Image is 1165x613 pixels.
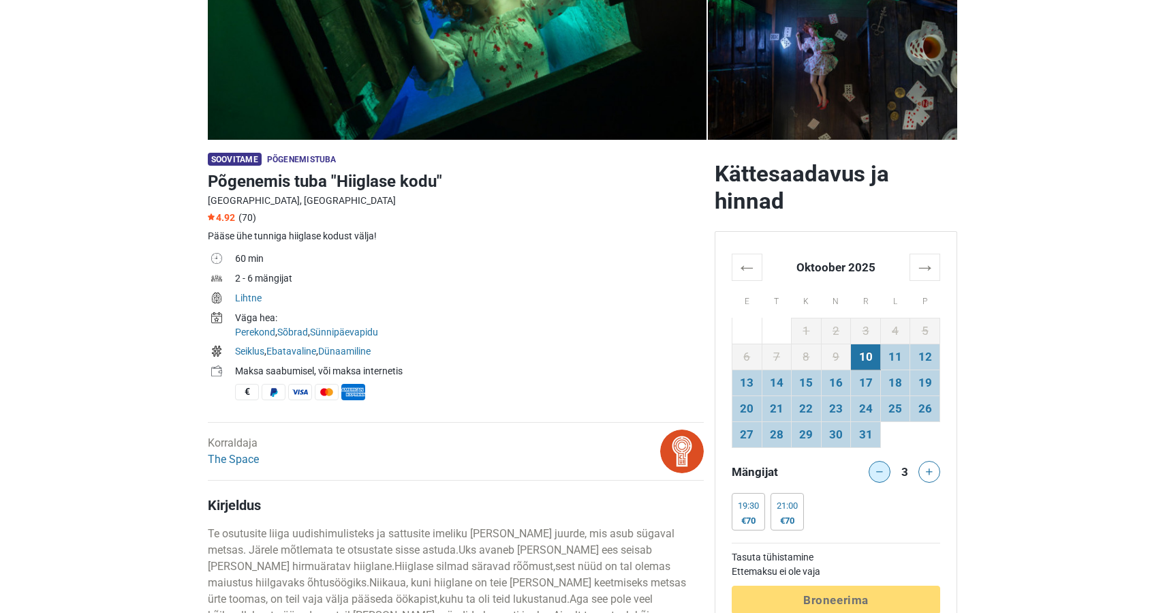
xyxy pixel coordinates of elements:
td: 7 [762,344,792,370]
div: Korraldaja [208,435,259,468]
span: Põgenemistuba [267,155,337,164]
td: 5 [910,318,940,344]
th: T [762,280,792,318]
img: Star [208,213,215,220]
td: 17 [851,370,881,395]
span: 4.92 [208,212,235,223]
a: Lihtne [235,293,262,303]
td: 6 [732,344,762,370]
td: 2 - 6 mängijat [235,270,704,290]
td: 23 [821,395,851,421]
h2: Kättesaadavus ja hinnad [715,160,957,215]
td: 27 [732,421,762,447]
td: 26 [910,395,940,421]
td: Tasuta tühistamine [732,550,940,565]
span: American Express [341,384,365,400]
td: 12 [910,344,940,370]
td: 21 [762,395,792,421]
td: Ettemaksu ei ole vaja [732,565,940,579]
th: K [792,280,822,318]
span: PayPal [262,384,285,400]
td: 2 [821,318,851,344]
td: 30 [821,421,851,447]
td: 18 [880,370,910,395]
td: 25 [880,395,910,421]
td: 9 [821,344,851,370]
td: 19 [910,370,940,395]
td: 3 [851,318,881,344]
span: Sularaha [235,384,259,400]
td: 11 [880,344,910,370]
a: The Space [208,453,259,466]
td: , , [235,310,704,343]
div: Väga hea: [235,311,704,325]
td: 28 [762,421,792,447]
span: (70) [238,212,256,223]
td: 22 [792,395,822,421]
span: MasterCard [315,384,339,400]
div: 3 [897,461,913,480]
td: 60 min [235,250,704,270]
h1: Põgenemis tuba "Hiiglase kodu" [208,169,704,194]
th: R [851,280,881,318]
th: L [880,280,910,318]
td: 13 [732,370,762,395]
td: 31 [851,421,881,447]
th: E [732,280,762,318]
span: Soovitame [208,153,262,166]
a: Sõbrad [277,327,308,338]
td: 8 [792,344,822,370]
a: Perekond [235,327,275,338]
div: Maksa saabumisel, või maksa internetis [235,364,704,378]
td: 10 [851,344,881,370]
td: 20 [732,395,762,421]
div: 21:00 [777,500,798,511]
td: 4 [880,318,910,344]
a: Seiklus [235,346,264,357]
th: P [910,280,940,318]
th: → [910,254,940,280]
div: €70 [777,515,798,526]
div: 19:30 [738,500,759,511]
div: Pääse ühe tunniga hiiglase kodust välja! [208,229,704,243]
h4: Kirjeldus [208,497,704,513]
td: 29 [792,421,822,447]
td: , , [235,343,704,363]
a: Dünaamiline [318,346,371,357]
td: 14 [762,370,792,395]
td: 1 [792,318,822,344]
th: ← [732,254,762,280]
span: Visa [288,384,312,400]
td: 15 [792,370,822,395]
img: bitmap.png [660,430,704,473]
div: [GEOGRAPHIC_DATA], [GEOGRAPHIC_DATA] [208,194,704,208]
div: Mängijat [726,461,836,483]
a: Sünnipäevapidu [310,327,378,338]
div: €70 [738,515,759,526]
th: Oktoober 2025 [762,254,910,280]
td: 16 [821,370,851,395]
a: Ebatavaline [266,346,316,357]
td: 24 [851,395,881,421]
th: N [821,280,851,318]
